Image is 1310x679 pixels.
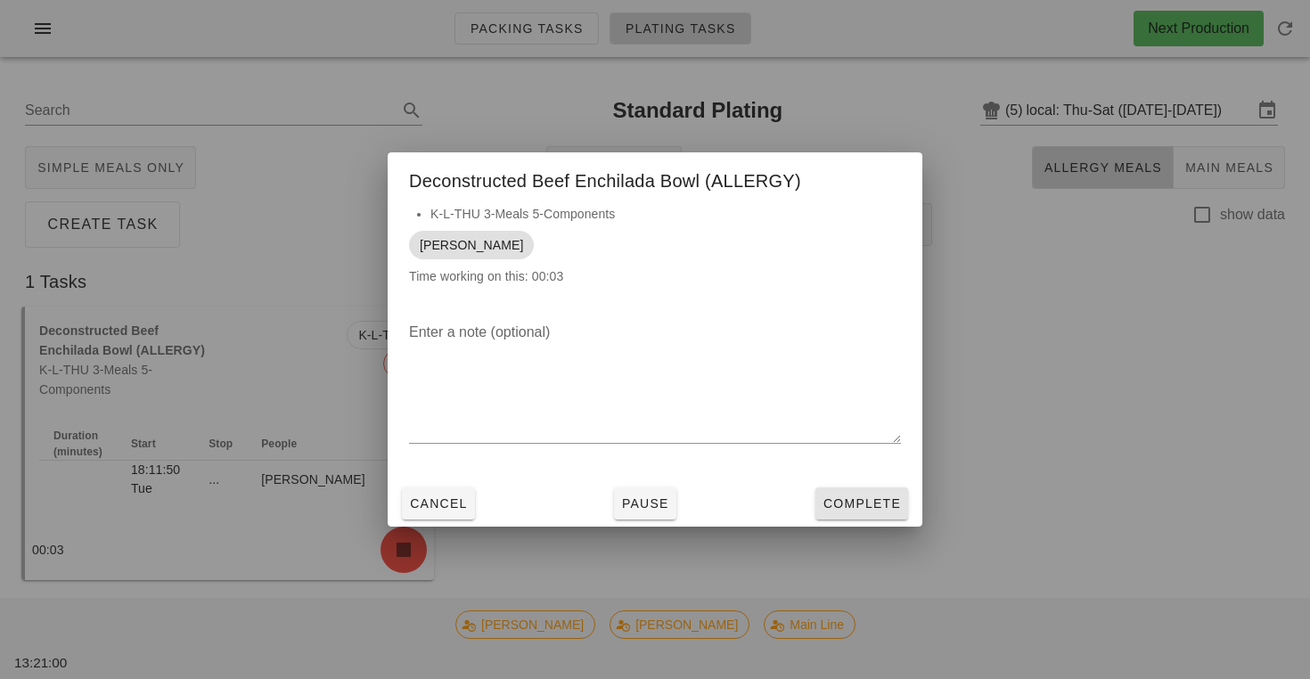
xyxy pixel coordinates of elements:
[420,231,523,259] span: [PERSON_NAME]
[409,496,468,511] span: Cancel
[388,152,922,204] div: Deconstructed Beef Enchilada Bowl (ALLERGY)
[388,204,922,304] div: Time working on this: 00:03
[430,204,901,224] li: K-L-THU 3-Meals 5-Components
[621,496,669,511] span: Pause
[614,487,676,519] button: Pause
[402,487,475,519] button: Cancel
[815,487,908,519] button: Complete
[823,496,901,511] span: Complete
